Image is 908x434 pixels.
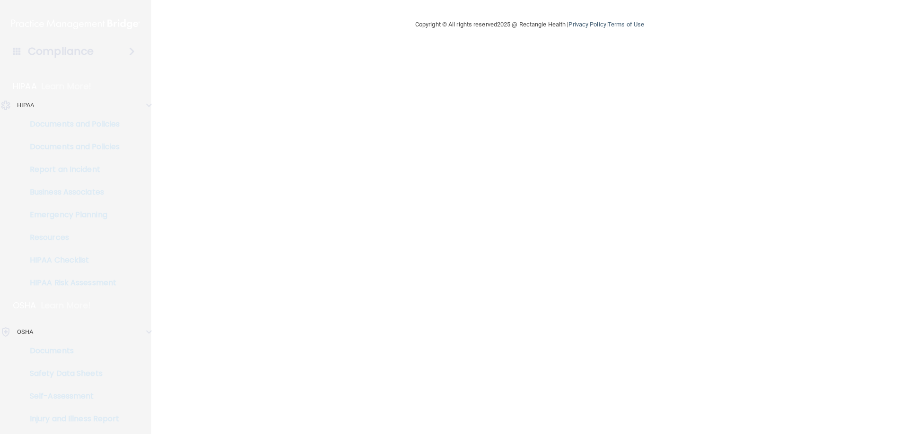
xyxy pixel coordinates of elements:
p: HIPAA Risk Assessment [6,278,135,288]
img: PMB logo [11,15,140,34]
a: Terms of Use [608,21,644,28]
a: Privacy Policy [568,21,606,28]
h4: Compliance [28,45,94,58]
p: HIPAA Checklist [6,255,135,265]
p: OSHA [17,326,33,338]
p: Documents and Policies [6,119,135,129]
p: OSHA [13,300,36,311]
p: HIPAA [13,81,37,92]
p: HIPAA [17,100,35,111]
div: Copyright © All rights reserved 2025 @ Rectangle Health | | [357,9,702,40]
p: Documents and Policies [6,142,135,152]
p: Resources [6,233,135,242]
p: Documents [6,346,135,356]
p: Learn More! [41,300,91,311]
p: Report an Incident [6,165,135,174]
p: Learn More! [42,81,92,92]
p: Emergency Planning [6,210,135,220]
p: Self-Assessment [6,391,135,401]
p: Injury and Illness Report [6,414,135,424]
p: Business Associates [6,187,135,197]
p: Safety Data Sheets [6,369,135,378]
